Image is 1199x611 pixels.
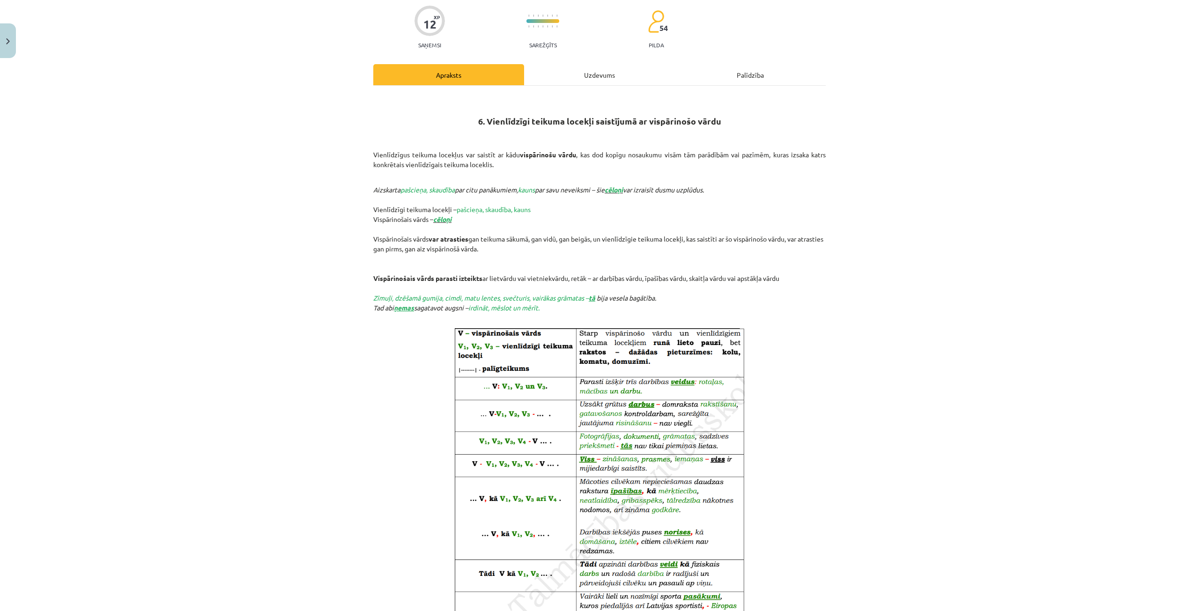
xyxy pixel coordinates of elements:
[429,235,468,243] strong: var atrasties
[520,150,576,159] strong: vispārinošu vārdu
[373,64,524,85] div: Apraksts
[528,25,529,28] img: icon-short-line-57e1e144782c952c97e751825c79c345078a6d821885a25fce030b3d8c18986b.svg
[547,25,548,28] img: icon-short-line-57e1e144782c952c97e751825c79c345078a6d821885a25fce030b3d8c18986b.svg
[659,24,668,32] span: 54
[589,294,595,302] strong: tā
[538,15,539,17] img: icon-short-line-57e1e144782c952c97e751825c79c345078a6d821885a25fce030b3d8c18986b.svg
[433,215,451,223] span: cēloņi
[394,303,414,312] strong: ņemas
[649,42,664,48] p: pilda
[423,18,437,31] div: 12
[533,25,534,28] img: icon-short-line-57e1e144782c952c97e751825c79c345078a6d821885a25fce030b3d8c18986b.svg
[373,294,597,302] span: Zīmuļi, dzēšamā gumija, cimdi, matu lentes, svečturis, vairākas grāmatas –
[373,175,826,323] p: Vienlīdzīgi teikuma locekļi – Vispārinošais vārds – Vispārinošais vārds gan teikuma sākumā, gan v...
[434,15,440,20] span: XP
[552,15,553,17] img: icon-short-line-57e1e144782c952c97e751825c79c345078a6d821885a25fce030b3d8c18986b.svg
[373,294,656,312] em: bija vesela bagātība. Tad abi sagatavot augsni –
[648,10,664,33] img: students-c634bb4e5e11cddfef0936a35e636f08e4e9abd3cc4e673bd6f9a4125e45ecb1.svg
[538,25,539,28] img: icon-short-line-57e1e144782c952c97e751825c79c345078a6d821885a25fce030b3d8c18986b.svg
[675,64,826,85] div: Palīdzība
[457,205,531,213] span: pašcieņa, skaudība, kauns
[547,15,548,17] img: icon-short-line-57e1e144782c952c97e751825c79c345078a6d821885a25fce030b3d8c18986b.svg
[518,185,535,194] span: kauns
[528,15,529,17] img: icon-short-line-57e1e144782c952c97e751825c79c345078a6d821885a25fce030b3d8c18986b.svg
[529,42,557,48] p: Sarežģīts
[552,25,553,28] img: icon-short-line-57e1e144782c952c97e751825c79c345078a6d821885a25fce030b3d8c18986b.svg
[533,15,534,17] img: icon-short-line-57e1e144782c952c97e751825c79c345078a6d821885a25fce030b3d8c18986b.svg
[478,116,721,126] strong: 6. Vienlīdzīgi teikuma locekļi saistījumā ar vispārinošo vārdu
[556,15,557,17] img: icon-short-line-57e1e144782c952c97e751825c79c345078a6d821885a25fce030b3d8c18986b.svg
[556,25,557,28] img: icon-short-line-57e1e144782c952c97e751825c79c345078a6d821885a25fce030b3d8c18986b.svg
[400,185,455,194] span: pašcieņa, skaudība
[414,42,445,48] p: Saņemsi
[524,64,675,85] div: Uzdevums
[605,185,623,194] span: cēloņi
[6,38,10,44] img: icon-close-lesson-0947bae3869378f0d4975bcd49f059093ad1ed9edebbc8119c70593378902aed.svg
[373,140,826,169] p: Vienlīdzīgus teikuma locekļus var saistīt ar kādu , kas dod kopīgu nosaukumu visām tām parādībām ...
[373,185,704,194] em: Aizskarta par citu panākumiem, par savu neveiksmi – šie var izraisīt dusmu uzplūdus.
[468,303,540,312] span: irdināt, mēslot un mērīt.
[373,274,482,282] strong: Vispārinošais vārds parasti izteikts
